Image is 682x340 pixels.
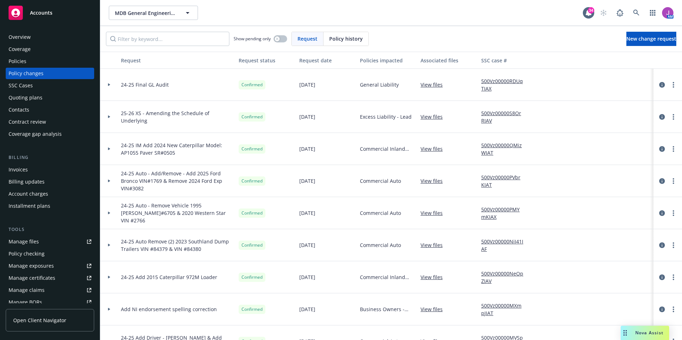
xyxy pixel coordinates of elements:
[6,80,94,91] a: SSC Cases
[121,141,233,156] span: 24-25 IM Add 2024 New Caterpillar Model: AP1055 Paver SR#0505
[360,57,415,64] div: Policies impacted
[100,261,118,293] div: Toggle Row Expanded
[9,104,29,115] div: Contacts
[234,36,271,42] span: Show pending only
[421,305,448,313] a: View files
[9,284,45,296] div: Manage claims
[421,273,448,281] a: View files
[658,81,666,89] a: circleInformation
[9,43,31,55] div: Coverage
[6,104,94,115] a: Contacts
[360,145,415,153] span: Commercial Inland Marine - 24-25 IM
[9,272,55,284] div: Manage certificates
[6,226,94,233] div: Tools
[6,284,94,296] a: Manage claims
[669,305,678,314] a: more
[669,209,678,217] a: more
[100,229,118,261] div: Toggle Row Expanded
[662,7,673,19] img: photo
[121,81,169,88] span: 24-25 Final GL Audit
[118,52,236,69] button: Request
[9,116,46,128] div: Contract review
[100,293,118,325] div: Toggle Row Expanded
[481,141,529,156] a: 500Vz00000QMizWIAT
[360,241,401,249] span: Commercial Auto
[329,35,363,42] span: Policy history
[481,206,529,221] a: 500Vz00000PMYmKIAX
[6,43,94,55] a: Coverage
[6,56,94,67] a: Policies
[6,260,94,272] a: Manage exposures
[360,305,415,313] span: Business Owners - [GEOGRAPHIC_DATA] Business Condo (Residential Use)
[418,52,478,69] button: Associated files
[360,273,415,281] span: Commercial Inland Marine - 24-25 IM
[6,297,94,308] a: Manage BORs
[9,297,42,308] div: Manage BORs
[241,82,263,88] span: Confirmed
[121,202,233,224] span: 24-25 Auto - Remove Vehicle 1995 [PERSON_NAME]#6705 & 2020 Western Star VIN #2766
[421,57,475,64] div: Associated files
[6,92,94,103] a: Quoting plans
[121,109,233,124] span: 25-26 XS - Amending the Schedule of Underlying
[658,305,666,314] a: circleInformation
[6,68,94,79] a: Policy changes
[299,145,315,153] span: [DATE]
[360,177,401,185] span: Commercial Auto
[121,273,217,281] span: 24-25 Add 2015 Caterpillar 972M Loader
[481,238,529,253] a: 500Vz00000NiI41IAF
[658,241,666,249] a: circleInformation
[9,176,45,187] div: Billing updates
[421,209,448,217] a: View files
[481,57,529,64] div: SSC case #
[121,238,233,253] span: 24-25 Auto Remove (2) 2023 Southland Dump Trailers VIN #84379 & VIN #84380
[6,128,94,140] a: Coverage gap analysis
[635,330,663,336] span: Nova Assist
[6,248,94,259] a: Policy checking
[658,209,666,217] a: circleInformation
[646,6,660,20] a: Switch app
[299,241,315,249] span: [DATE]
[121,305,217,313] span: Add NI endorsement spelling correction
[6,236,94,247] a: Manage files
[241,210,263,216] span: Confirmed
[9,80,33,91] div: SSC Cases
[421,113,448,120] a: View files
[360,81,399,88] span: General Liability
[100,197,118,229] div: Toggle Row Expanded
[241,114,263,120] span: Confirmed
[241,178,263,184] span: Confirmed
[626,35,676,42] span: New change request
[481,77,529,92] a: 500Vz00000RDUqTIAX
[100,101,118,133] div: Toggle Row Expanded
[299,81,315,88] span: [DATE]
[241,306,263,313] span: Confirmed
[9,128,62,140] div: Coverage gap analysis
[236,52,296,69] button: Request status
[9,188,48,200] div: Account charges
[6,188,94,200] a: Account charges
[9,56,26,67] div: Policies
[6,31,94,43] a: Overview
[9,236,39,247] div: Manage files
[299,177,315,185] span: [DATE]
[30,10,52,16] span: Accounts
[299,57,354,64] div: Request date
[658,273,666,282] a: circleInformation
[421,81,448,88] a: View files
[6,154,94,161] div: Billing
[13,316,66,324] span: Open Client Navigator
[9,200,50,212] div: Installment plans
[100,69,118,101] div: Toggle Row Expanded
[241,146,263,152] span: Confirmed
[481,109,529,124] a: 500Vz00000S8OrRIAV
[669,241,678,249] a: more
[299,305,315,313] span: [DATE]
[421,177,448,185] a: View files
[421,241,448,249] a: View files
[121,57,233,64] div: Request
[658,145,666,153] a: circleInformation
[241,242,263,248] span: Confirmed
[299,209,315,217] span: [DATE]
[6,116,94,128] a: Contract review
